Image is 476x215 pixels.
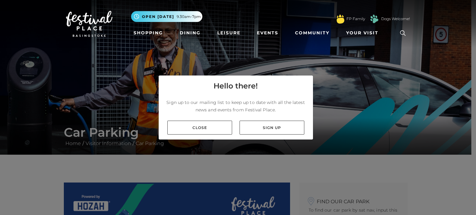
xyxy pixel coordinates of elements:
[293,27,332,39] a: Community
[215,27,243,39] a: Leisure
[167,121,232,135] a: Close
[254,27,281,39] a: Events
[346,30,378,36] span: Your Visit
[164,99,308,114] p: Sign up to our mailing list to keep up to date with all the latest news and events from Festival ...
[381,16,410,22] a: Dogs Welcome!
[177,27,203,39] a: Dining
[142,14,174,19] span: Open [DATE]
[240,121,304,135] a: Sign up
[346,16,365,22] a: FP Family
[177,14,201,19] span: 9.30am-7pm
[344,27,384,39] a: Your Visit
[66,11,112,37] img: Festival Place Logo
[131,11,202,22] button: Open [DATE] 9.30am-7pm
[131,27,165,39] a: Shopping
[214,80,258,92] h4: Hello there!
